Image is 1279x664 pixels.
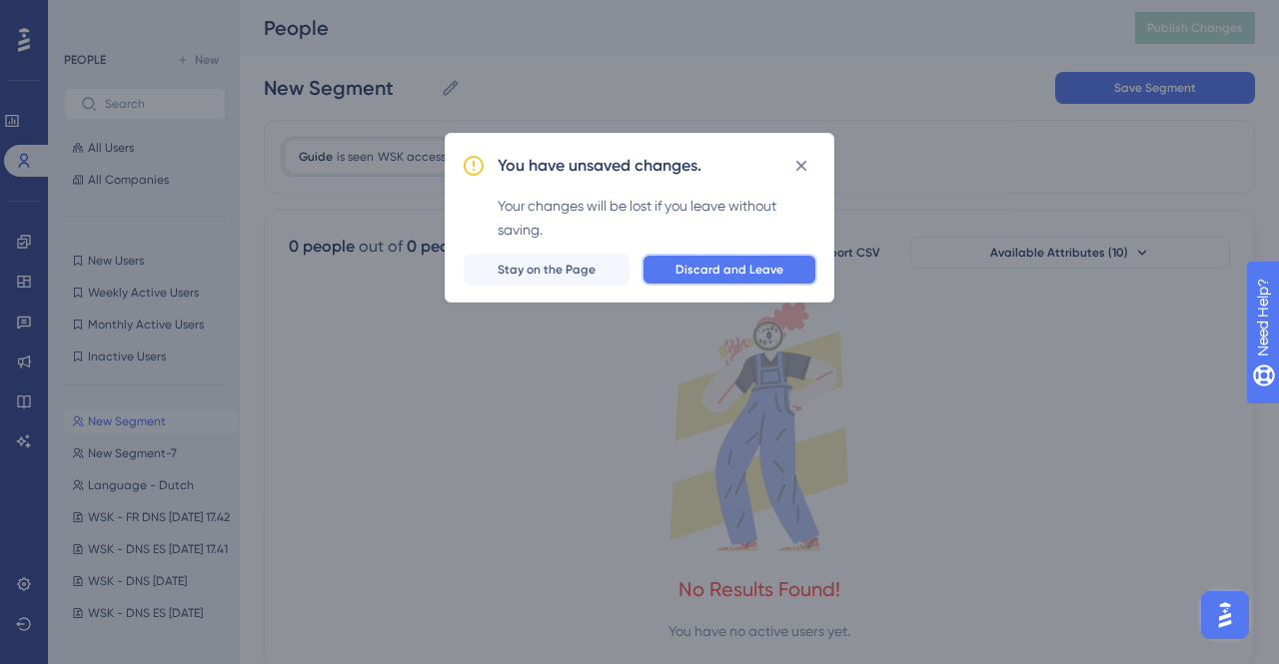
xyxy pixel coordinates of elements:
iframe: UserGuiding AI Assistant Launcher [1195,585,1255,645]
span: Stay on the Page [498,262,596,278]
h2: You have unsaved changes. [498,154,701,178]
div: Your changes will be lost if you leave without saving. [498,194,817,242]
span: Need Help? [47,5,125,29]
span: Discard and Leave [675,262,783,278]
